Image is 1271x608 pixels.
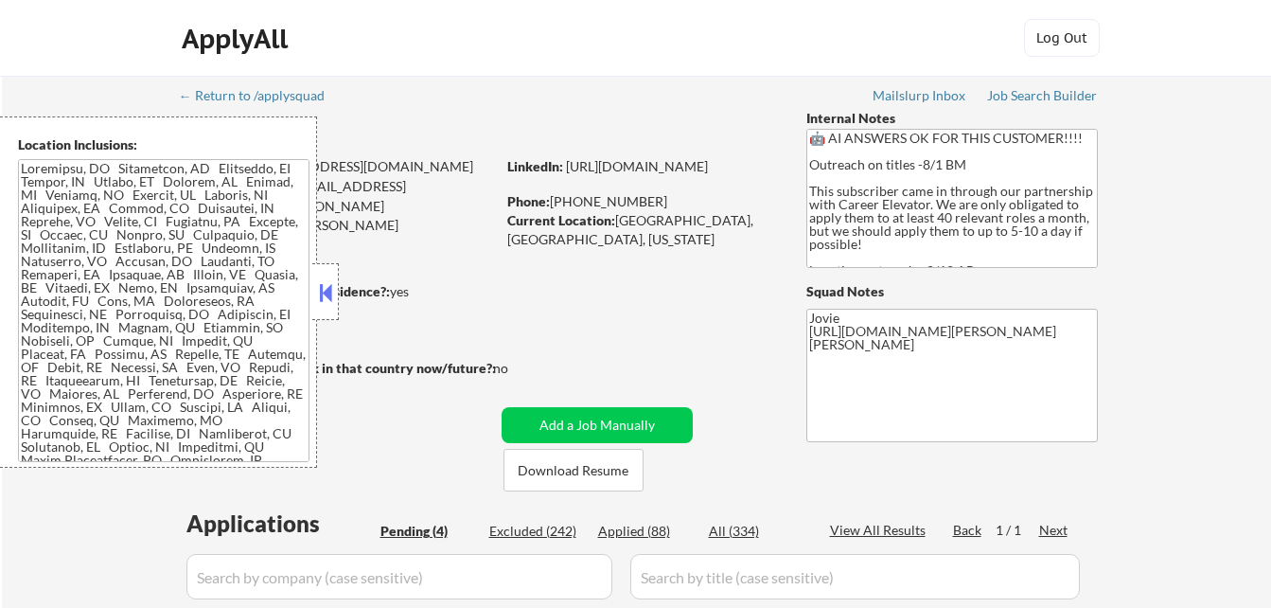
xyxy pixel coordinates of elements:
[186,554,612,599] input: Search by company (case sensitive)
[489,522,584,541] div: Excluded (242)
[507,212,615,228] strong: Current Location:
[709,522,803,541] div: All (334)
[598,522,693,541] div: Applied (88)
[179,88,343,107] a: ← Return to /applysquad
[1024,19,1100,57] button: Log Out
[507,211,775,248] div: [GEOGRAPHIC_DATA], [GEOGRAPHIC_DATA], [US_STATE]
[630,554,1080,599] input: Search by title (case sensitive)
[873,88,967,107] a: Mailslurp Inbox
[502,407,693,443] button: Add a Job Manually
[179,89,343,102] div: ← Return to /applysquad
[507,158,563,174] strong: LinkedIn:
[18,135,309,154] div: Location Inclusions:
[953,521,983,540] div: Back
[181,123,570,147] div: [PERSON_NAME]
[566,158,708,174] a: [URL][DOMAIN_NAME]
[493,359,547,378] div: no
[182,23,293,55] div: ApplyAll
[507,192,775,211] div: [PHONE_NUMBER]
[1039,521,1069,540] div: Next
[503,449,644,492] button: Download Resume
[830,521,931,540] div: View All Results
[186,512,374,535] div: Applications
[380,522,475,541] div: Pending (4)
[806,109,1098,128] div: Internal Notes
[987,88,1098,107] a: Job Search Builder
[987,89,1098,102] div: Job Search Builder
[507,193,550,209] strong: Phone:
[996,521,1039,540] div: 1 / 1
[873,89,967,102] div: Mailslurp Inbox
[806,282,1098,301] div: Squad Notes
